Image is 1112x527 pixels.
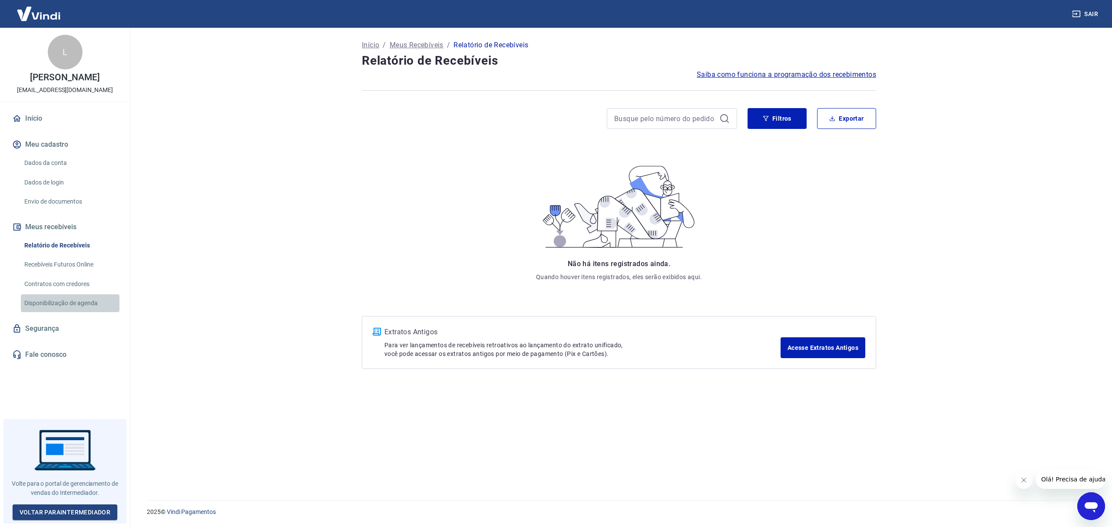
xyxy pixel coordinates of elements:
a: Dados de login [21,174,119,191]
button: Meus recebíveis [10,217,119,237]
iframe: Fechar mensagem [1015,471,1033,489]
a: Acesse Extratos Antigos [781,337,865,358]
a: Disponibilização de agenda [21,294,119,312]
p: / [383,40,386,50]
iframe: Mensagem da empresa [1036,470,1105,489]
a: Contratos com credores [21,275,119,293]
p: Extratos Antigos [384,327,781,337]
p: [EMAIL_ADDRESS][DOMAIN_NAME] [17,86,113,95]
button: Sair [1070,6,1102,22]
button: Meu cadastro [10,135,119,154]
p: / [447,40,450,50]
p: 2025 © [147,507,1091,517]
a: Segurança [10,319,119,338]
a: Relatório de Recebíveis [21,237,119,254]
a: Dados da conta [21,154,119,172]
img: ícone [373,328,381,336]
div: L [48,35,83,69]
button: Exportar [817,108,876,129]
p: Relatório de Recebíveis [453,40,528,50]
a: Vindi Pagamentos [167,508,216,515]
h4: Relatório de Recebíveis [362,52,876,69]
span: Olá! Precisa de ajuda? [5,6,73,13]
a: Fale conosco [10,345,119,364]
span: Não há itens registrados ainda. [568,260,670,268]
a: Saiba como funciona a programação dos recebimentos [697,69,876,80]
a: Voltar paraIntermediador [13,504,118,520]
p: [PERSON_NAME] [30,73,99,82]
a: Meus Recebíveis [390,40,443,50]
input: Busque pelo número do pedido [614,112,716,125]
button: Filtros [748,108,807,129]
a: Envio de documentos [21,193,119,211]
a: Recebíveis Futuros Online [21,256,119,273]
a: Início [10,109,119,128]
img: Vindi [10,0,67,27]
p: Quando houver itens registrados, eles serão exibidos aqui. [536,273,702,281]
p: Para ver lançamentos de recebíveis retroativos ao lançamento do extrato unificado, você pode aces... [384,341,781,358]
iframe: Botão para abrir a janela de mensagens [1077,492,1105,520]
a: Início [362,40,379,50]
